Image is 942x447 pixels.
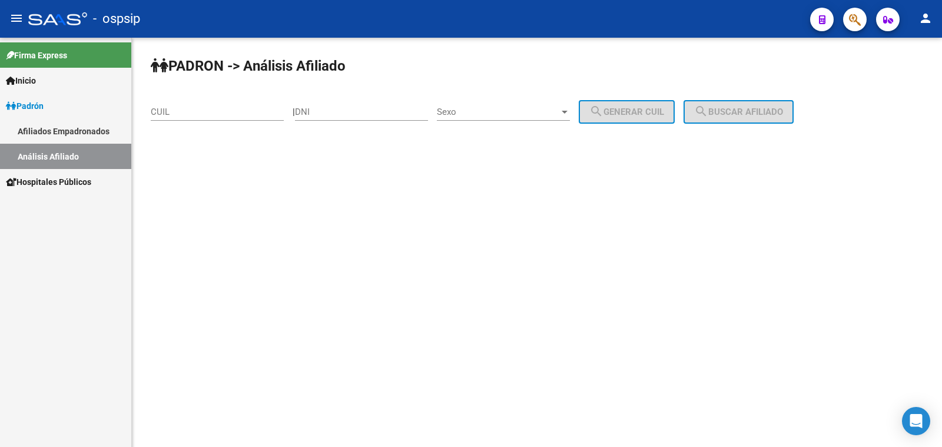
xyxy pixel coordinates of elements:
[902,407,930,435] div: Open Intercom Messenger
[151,58,346,74] strong: PADRON -> Análisis Afiliado
[589,104,603,118] mat-icon: search
[6,49,67,62] span: Firma Express
[93,6,140,32] span: - ospsip
[579,100,675,124] button: Generar CUIL
[694,107,783,117] span: Buscar afiliado
[9,11,24,25] mat-icon: menu
[437,107,559,117] span: Sexo
[684,100,794,124] button: Buscar afiliado
[694,104,708,118] mat-icon: search
[589,107,664,117] span: Generar CUIL
[293,107,684,117] div: |
[6,74,36,87] span: Inicio
[6,100,44,112] span: Padrón
[6,176,91,188] span: Hospitales Públicos
[918,11,933,25] mat-icon: person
